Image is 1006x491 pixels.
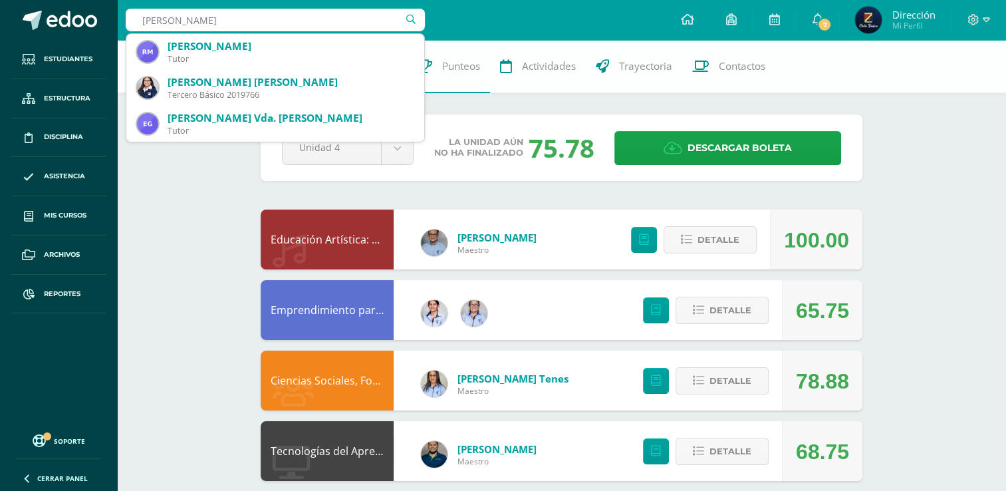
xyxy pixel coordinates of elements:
[697,228,739,252] span: Detalle
[44,132,83,142] span: Disciplina
[137,113,158,134] img: 487773e840fa3980ac70a764489122ee.png
[676,367,769,395] button: Detalle
[44,171,85,182] span: Asistencia
[11,40,106,79] a: Estudiantes
[855,7,882,33] img: 0fb4cf2d5a8caa7c209baa70152fd11e.png
[11,196,106,236] a: Mis cursos
[529,130,594,165] div: 75.78
[586,40,682,93] a: Trayectoria
[421,230,447,256] img: c0a26e2fe6bfcdf9029544cd5cc8fd3b.png
[457,442,537,456] a: [PERSON_NAME]
[421,300,447,327] img: 02e3e31c73f569ab554490242ab9245f.png
[137,41,158,63] img: 6931a0c8d91b60689ca81374ce4b423c.png
[54,436,85,446] span: Soporte
[676,297,769,324] button: Detalle
[442,59,480,73] span: Punteos
[11,275,106,314] a: Reportes
[892,8,935,21] span: Dirección
[11,118,106,158] a: Disciplina
[614,131,841,165] a: Descargar boleta
[44,289,80,299] span: Reportes
[490,40,586,93] a: Actividades
[168,53,414,65] div: Tutor
[457,456,537,467] span: Maestro
[796,351,849,411] div: 78.88
[271,232,464,247] a: Educación Artística: Educación Musical
[457,244,537,255] span: Maestro
[261,351,394,410] div: Ciencias Sociales, Formación Ciudadana e Interculturalidad
[522,59,576,73] span: Actividades
[44,249,80,260] span: Archivos
[261,421,394,481] div: Tecnologías del Aprendizaje y la Comunicación
[168,125,414,136] div: Tutor
[676,438,769,465] button: Detalle
[261,210,394,269] div: Educación Artística: Educación Musical
[11,79,106,118] a: Estructura
[688,132,792,164] span: Descargar boleta
[168,39,414,53] div: [PERSON_NAME]
[44,210,86,221] span: Mis cursos
[457,231,537,244] a: [PERSON_NAME]
[619,59,672,73] span: Trayectoria
[817,17,832,32] span: 7
[16,431,101,449] a: Soporte
[168,111,414,125] div: [PERSON_NAME] Vda. [PERSON_NAME]
[421,441,447,468] img: d75c63bec02e1283ee24e764633d115c.png
[421,371,447,397] img: 8fef9c4feaae74bba3b915c4762f4777.png
[709,298,751,323] span: Detalle
[407,40,490,93] a: Punteos
[796,422,849,482] div: 68.75
[37,474,88,483] span: Cerrar panel
[271,373,566,388] a: Ciencias Sociales, Formación Ciudadana e Interculturalidad
[796,281,849,341] div: 65.75
[457,372,568,385] a: [PERSON_NAME] Tenes
[137,77,158,98] img: 8910a251f8af4ce1c3f5ba571701025b.png
[709,369,751,393] span: Detalle
[11,236,106,275] a: Archivos
[44,93,90,104] span: Estructura
[271,444,505,458] a: Tecnologías del Aprendizaje y la Comunicación
[892,20,935,31] span: Mi Perfil
[299,132,364,163] span: Unidad 4
[682,40,775,93] a: Contactos
[126,9,425,31] input: Busca un usuario...
[283,132,413,164] a: Unidad 4
[44,54,92,65] span: Estudiantes
[261,280,394,340] div: Emprendimiento para la Productividad
[784,210,849,270] div: 100.00
[719,59,765,73] span: Contactos
[709,439,751,464] span: Detalle
[11,157,106,196] a: Asistencia
[664,226,757,253] button: Detalle
[168,89,414,100] div: Tercero Básico 2019766
[461,300,487,327] img: a19da184a6dd3418ee17da1f5f2698ae.png
[168,75,414,89] div: [PERSON_NAME] [PERSON_NAME]
[457,385,568,397] span: Maestro
[434,137,523,158] span: La unidad aún no ha finalizado
[271,303,466,317] a: Emprendimiento para la Productividad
